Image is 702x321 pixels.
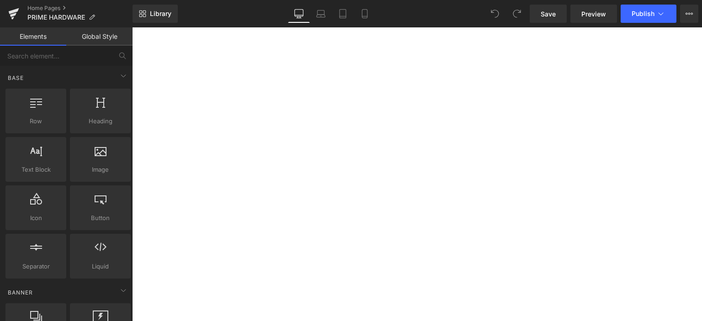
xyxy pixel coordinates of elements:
[27,5,133,12] a: Home Pages
[486,5,504,23] button: Undo
[73,213,128,223] span: Button
[150,10,171,18] span: Library
[621,5,676,23] button: Publish
[8,262,64,271] span: Separator
[73,165,128,174] span: Image
[354,5,376,23] a: Mobile
[310,5,332,23] a: Laptop
[581,9,606,19] span: Preview
[7,288,34,297] span: Banner
[632,10,654,17] span: Publish
[73,116,128,126] span: Heading
[508,5,526,23] button: Redo
[288,5,310,23] a: Desktop
[541,9,556,19] span: Save
[66,27,133,46] a: Global Style
[73,262,128,271] span: Liquid
[570,5,617,23] a: Preview
[27,14,85,21] span: PRIME HARDWARE
[8,213,64,223] span: Icon
[8,116,64,126] span: Row
[8,165,64,174] span: Text Block
[680,5,698,23] button: More
[332,5,354,23] a: Tablet
[7,74,25,82] span: Base
[133,5,178,23] a: New Library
